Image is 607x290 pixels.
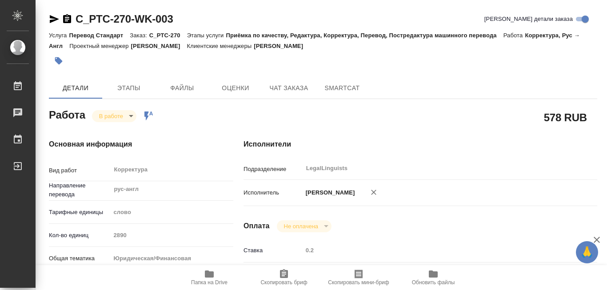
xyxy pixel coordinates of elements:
[76,13,173,25] a: C_PTC-270-WK-003
[321,265,396,290] button: Скопировать мини-бриф
[303,244,568,257] input: Пустое поле
[364,183,383,202] button: Удалить исполнителя
[172,265,247,290] button: Папка на Drive
[161,83,204,94] span: Файлы
[244,188,303,197] p: Исполнитель
[62,14,72,24] button: Скопировать ссылку
[503,32,525,39] p: Работа
[49,32,69,39] p: Услуга
[544,110,587,125] h2: 578 RUB
[54,83,97,94] span: Детали
[149,32,187,39] p: C_PTC-270
[191,279,228,286] span: Папка на Drive
[131,43,187,49] p: [PERSON_NAME]
[110,229,233,242] input: Пустое поле
[187,43,254,49] p: Клиентские менеджеры
[187,32,226,39] p: Этапы услуги
[268,83,310,94] span: Чат заказа
[49,166,110,175] p: Вид работ
[214,83,257,94] span: Оценки
[69,32,130,39] p: Перевод Стандарт
[303,188,355,197] p: [PERSON_NAME]
[92,110,136,122] div: В работе
[244,139,597,150] h4: Исполнители
[49,14,60,24] button: Скопировать ссылку для ЯМессенджера
[49,139,208,150] h4: Основная информация
[96,112,126,120] button: В работе
[49,51,68,71] button: Добавить тэг
[49,254,110,263] p: Общая тематика
[484,15,573,24] span: [PERSON_NAME] детали заказа
[130,32,149,39] p: Заказ:
[576,241,598,263] button: 🙏
[244,221,270,231] h4: Оплата
[579,243,595,262] span: 🙏
[108,83,150,94] span: Этапы
[412,279,455,286] span: Обновить файлы
[69,43,131,49] p: Проектный менеджер
[49,208,110,217] p: Тарифные единицы
[49,231,110,240] p: Кол-во единиц
[110,205,233,220] div: слово
[110,251,233,266] div: Юридическая/Финансовая
[49,106,85,122] h2: Работа
[260,279,307,286] span: Скопировать бриф
[281,222,321,230] button: Не оплачена
[321,83,363,94] span: SmartCat
[328,279,389,286] span: Скопировать мини-бриф
[49,181,110,199] p: Направление перевода
[277,220,331,232] div: В работе
[244,165,303,174] p: Подразделение
[247,265,321,290] button: Скопировать бриф
[254,43,310,49] p: [PERSON_NAME]
[244,246,303,255] p: Ставка
[396,265,471,290] button: Обновить файлы
[226,32,503,39] p: Приёмка по качеству, Редактура, Корректура, Перевод, Постредактура машинного перевода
